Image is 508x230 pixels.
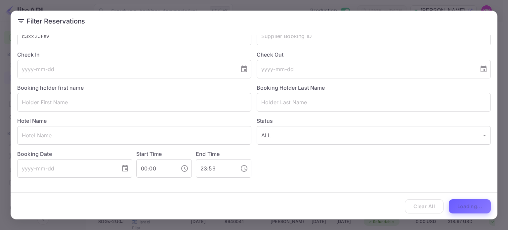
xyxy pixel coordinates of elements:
div: ALL [257,126,491,145]
h2: Filter Reservations [11,11,497,32]
input: yyyy-mm-dd [17,60,235,78]
label: Check In [17,51,251,59]
button: Choose time, selected time is 11:59 PM [237,162,251,175]
label: Booking holder first name [17,84,84,91]
input: yyyy-mm-dd [17,159,116,178]
button: Choose date [237,63,251,76]
input: Holder First Name [17,93,251,112]
label: Hotel Name [17,117,47,124]
input: Supplier Booking ID [257,27,491,45]
input: Hotel Name [17,126,251,145]
button: Choose date [118,162,132,175]
input: hh:mm [136,159,175,178]
label: Check Out [257,51,491,59]
button: Choose time, selected time is 12:00 AM [178,162,191,175]
label: Start Time [136,151,162,157]
button: Choose date [477,63,490,76]
input: hh:mm [196,159,235,178]
label: Booking Date [17,150,132,158]
label: End Time [196,151,220,157]
label: Booking Holder Last Name [257,84,325,91]
label: Status [257,117,491,125]
input: yyyy-mm-dd [257,60,474,78]
input: Holder Last Name [257,93,491,112]
input: Booking ID [17,27,251,45]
